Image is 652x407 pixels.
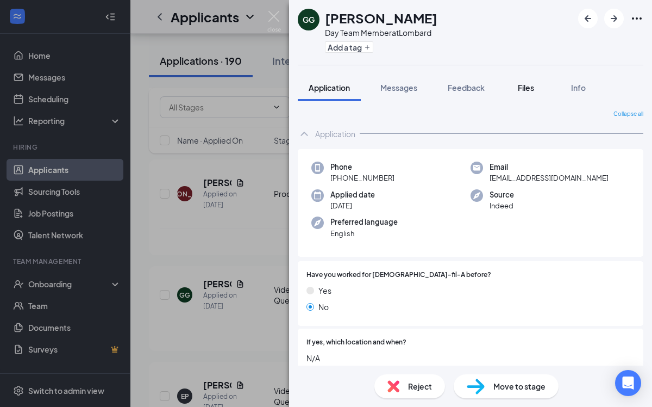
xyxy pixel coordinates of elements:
span: Messages [380,83,417,92]
span: N/A [306,352,635,364]
span: Yes [318,285,331,297]
span: Have you worked for [DEMOGRAPHIC_DATA]-fil-A before? [306,270,491,280]
svg: ArrowRight [607,12,620,25]
span: Applied date [330,189,375,200]
span: Preferred language [330,217,398,227]
div: Day Team Member at Lombard [325,27,437,38]
span: [EMAIL_ADDRESS][DOMAIN_NAME] [490,172,609,183]
div: GG [303,14,315,25]
span: Indeed [490,200,514,211]
span: Info [571,83,586,92]
span: Email [490,162,609,172]
svg: Ellipses [630,12,643,25]
button: ArrowRight [604,9,624,28]
span: [DATE] [330,200,375,211]
span: Source [490,189,514,200]
div: Application [315,128,355,139]
span: Collapse all [613,110,643,119]
span: Files [518,83,534,92]
span: Feedback [448,83,485,92]
svg: ChevronUp [298,127,311,140]
span: Reject [408,380,432,392]
button: ArrowLeftNew [578,9,598,28]
span: Move to stage [493,380,546,392]
span: If yes, which location and when? [306,337,406,348]
span: [PHONE_NUMBER] [330,172,394,183]
svg: Plus [364,44,371,51]
span: Phone [330,162,394,172]
div: Open Intercom Messenger [615,370,641,396]
button: PlusAdd a tag [325,41,373,53]
span: English [330,228,398,239]
svg: ArrowLeftNew [581,12,594,25]
span: Application [309,83,350,92]
span: No [318,301,329,313]
h1: [PERSON_NAME] [325,9,437,27]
